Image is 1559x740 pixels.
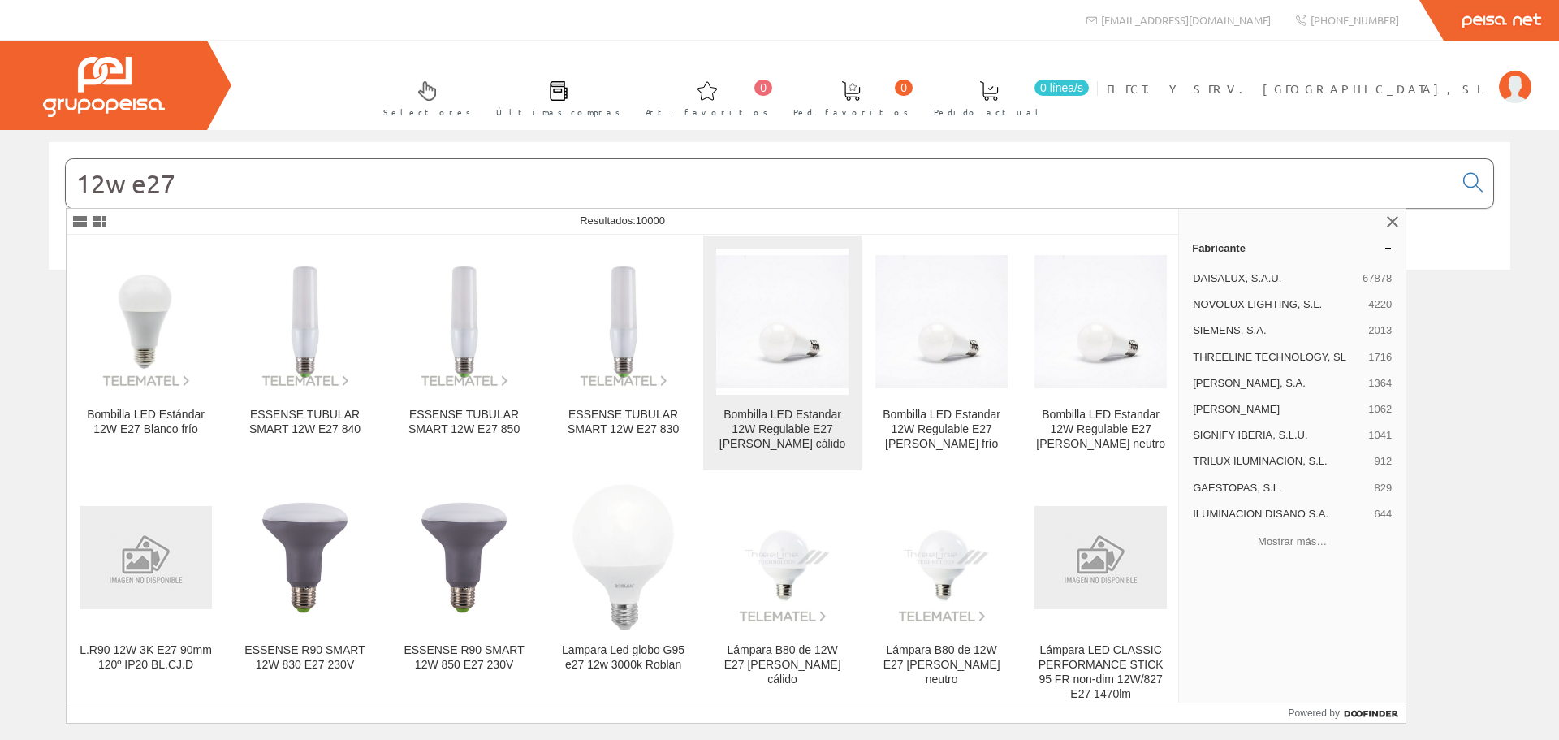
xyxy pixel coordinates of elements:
img: ESSENSE R90 SMART 12W 830 E27 230V [239,491,371,624]
img: Bombilla LED Estandar 12W Regulable E27 Blanco neutro [1034,255,1167,387]
img: ESSENSE TUBULAR SMART 12W E27 850 [398,255,530,387]
img: Bombilla LED Estándar 12W E27 Blanco frío [80,255,212,387]
a: Últimas compras [480,67,628,127]
input: Buscar... [66,159,1453,208]
span: Resultados: [580,214,665,227]
span: Selectores [383,104,471,120]
img: Lámpara B80 de 12W E27 Blanco neutro [875,491,1008,624]
a: Bombilla LED Estándar 12W E27 Blanco frío Bombilla LED Estándar 12W E27 Blanco frío [67,236,225,470]
span: 0 [895,80,913,96]
a: Bombilla LED Estandar 12W Regulable E27 Blanco cálido Bombilla LED Estandar 12W Regulable E27 [PE... [703,236,862,470]
div: Bombilla LED Estandar 12W Regulable E27 [PERSON_NAME] frío [875,408,1008,452]
span: 1364 [1368,376,1392,391]
div: ESSENSE R90 SMART 12W 830 E27 230V [239,643,371,673]
span: Ped. favoritos [793,104,909,120]
a: Bombilla LED Estandar 12W Regulable E27 Blanco frío Bombilla LED Estandar 12W Regulable E27 [PERS... [862,236,1021,470]
a: Lampara Led globo G95 e27 12w 3000k Roblan Lampara Led globo G95 e27 12w 3000k Roblan [544,471,702,721]
a: Powered by [1289,703,1406,723]
span: 1062 [1368,402,1392,417]
img: Lámpara B80 de 12W E27 Blanco cálido [716,491,849,624]
div: L.R90 12W 3K E27 90mm 120º IP20 BL.CJ.D [80,643,212,673]
button: Mostrar más… [1185,529,1399,556]
a: ESSENSE TUBULAR SMART 12W E27 830 ESSENSE TUBULAR SMART 12W E27 830 [544,236,702,470]
span: ELECT. Y SERV. [GEOGRAPHIC_DATA], SL [1107,80,1491,97]
div: Lámpara B80 de 12W E27 [PERSON_NAME] cálido [716,643,849,687]
a: Lámpara B80 de 12W E27 Blanco neutro Lámpara B80 de 12W E27 [PERSON_NAME] neutro [862,471,1021,721]
span: THREELINE TECHNOLOGY, SL [1193,350,1362,365]
a: Lámpara B80 de 12W E27 Blanco cálido Lámpara B80 de 12W E27 [PERSON_NAME] cálido [703,471,862,721]
span: 644 [1374,507,1392,521]
img: Grupo Peisa [43,57,165,117]
a: Lámpara LED CLASSIC PERFORMANCE STICK 95 FR non-dim 12W/827 E27 1470lm Lámpara LED CLASSIC PERFOR... [1021,471,1180,721]
span: 1716 [1368,350,1392,365]
span: [PERSON_NAME], S.A. [1193,376,1362,391]
a: ESSENSE TUBULAR SMART 12W E27 840 ESSENSE TUBULAR SMART 12W E27 840 [226,236,384,470]
span: [EMAIL_ADDRESS][DOMAIN_NAME] [1101,13,1271,27]
span: 912 [1374,454,1392,469]
span: SIEMENS, S.A. [1193,323,1362,338]
span: 2013 [1368,323,1392,338]
div: ESSENSE TUBULAR SMART 12W E27 850 [398,408,530,437]
span: 0 línea/s [1034,80,1089,96]
img: ESSENSE R90 SMART 12W 850 E27 230V [398,491,530,624]
a: ELECT. Y SERV. [GEOGRAPHIC_DATA], SL [1107,67,1531,83]
span: 829 [1374,481,1392,495]
span: TRILUX ILUMINACION, S.L. [1193,454,1367,469]
div: ESSENSE R90 SMART 12W 850 E27 230V [398,643,530,673]
div: Bombilla LED Estandar 12W Regulable E27 [PERSON_NAME] neutro [1034,408,1167,452]
a: ESSENSE TUBULAR SMART 12W E27 850 ESSENSE TUBULAR SMART 12W E27 850 [385,236,543,470]
img: Bombilla LED Estandar 12W Regulable E27 Blanco cálido [716,255,849,387]
span: [PERSON_NAME] [1193,402,1362,417]
a: Fabricante [1179,235,1406,261]
img: Lámpara LED CLASSIC PERFORMANCE STICK 95 FR non-dim 12W/827 E27 1470lm [1034,506,1167,609]
img: L.R90 12W 3K E27 90mm 120º IP20 BL.CJ.D [80,506,212,609]
span: [PHONE_NUMBER] [1311,13,1399,27]
a: ESSENSE R90 SMART 12W 830 E27 230V ESSENSE R90 SMART 12W 830 E27 230V [226,471,384,721]
img: ESSENSE TUBULAR SMART 12W E27 840 [239,255,371,387]
div: Bombilla LED Estandar 12W Regulable E27 [PERSON_NAME] cálido [716,408,849,452]
div: Lámpara B80 de 12W E27 [PERSON_NAME] neutro [875,643,1008,687]
span: Últimas compras [496,104,620,120]
span: 67878 [1363,271,1392,286]
a: Selectores [367,67,479,127]
span: DAISALUX, S.A.U. [1193,271,1356,286]
span: Art. favoritos [646,104,768,120]
a: L.R90 12W 3K E27 90mm 120º IP20 BL.CJ.D L.R90 12W 3K E27 90mm 120º IP20 BL.CJ.D [67,471,225,721]
img: Bombilla LED Estandar 12W Regulable E27 Blanco frío [875,255,1008,387]
span: SIGNIFY IBERIA, S.L.U. [1193,428,1362,443]
span: Powered by [1289,706,1340,721]
span: 4220 [1368,297,1392,312]
div: Lámpara LED CLASSIC PERFORMANCE STICK 95 FR non-dim 12W/827 E27 1470lm [1034,643,1167,702]
span: GAESTOPAS, S.L. [1193,481,1367,495]
img: Lampara Led globo G95 e27 12w 3000k Roblan [572,484,673,630]
span: 0 [754,80,772,96]
span: ILUMINACION DISANO S.A. [1193,507,1367,521]
span: Pedido actual [934,104,1044,120]
div: ESSENSE TUBULAR SMART 12W E27 840 [239,408,371,437]
div: Bombilla LED Estándar 12W E27 Blanco frío [80,408,212,437]
span: 10000 [636,214,665,227]
span: 1041 [1368,428,1392,443]
span: NOVOLUX LIGHTING, S.L. [1193,297,1362,312]
div: © Grupo Peisa [49,290,1510,304]
a: Bombilla LED Estandar 12W Regulable E27 Blanco neutro Bombilla LED Estandar 12W Regulable E27 [PE... [1021,236,1180,470]
div: Lampara Led globo G95 e27 12w 3000k Roblan [557,643,689,673]
a: ESSENSE R90 SMART 12W 850 E27 230V ESSENSE R90 SMART 12W 850 E27 230V [385,471,543,721]
img: ESSENSE TUBULAR SMART 12W E27 830 [557,255,689,387]
div: ESSENSE TUBULAR SMART 12W E27 830 [557,408,689,437]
